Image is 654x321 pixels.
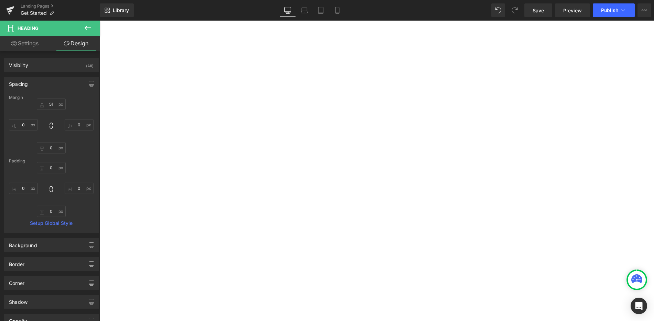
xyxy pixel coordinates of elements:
a: Preview [555,3,590,17]
span: Library [113,7,129,13]
div: Open Intercom Messenger [631,298,647,314]
input: 0 [37,99,66,110]
div: Margin [9,95,94,100]
a: Mobile [329,3,346,17]
button: More [637,3,651,17]
button: Publish [593,3,635,17]
input: 0 [37,206,66,217]
div: Shadow [9,295,28,305]
a: Setup Global Style [9,220,94,226]
input: 0 [9,119,38,130]
span: Preview [563,7,582,14]
span: Get Started [21,10,47,16]
span: Heading [18,25,39,31]
input: 0 [37,142,66,153]
div: Visibility [9,58,28,68]
input: 0 [9,183,38,194]
span: Save [533,7,544,14]
a: Landing Pages [21,3,100,9]
button: Redo [508,3,522,17]
div: (All) [86,58,94,70]
div: Border [9,257,24,267]
div: Background [9,239,37,248]
div: Spacing [9,77,28,87]
input: 0 [65,183,94,194]
a: New Library [100,3,134,17]
a: Desktop [280,3,296,17]
button: Undo [491,3,505,17]
span: Publish [601,8,618,13]
input: 0 [65,119,94,130]
input: 0 [37,162,66,173]
a: Design [51,36,101,51]
div: Padding [9,159,94,163]
a: Tablet [313,3,329,17]
div: Corner [9,276,24,286]
a: Laptop [296,3,313,17]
